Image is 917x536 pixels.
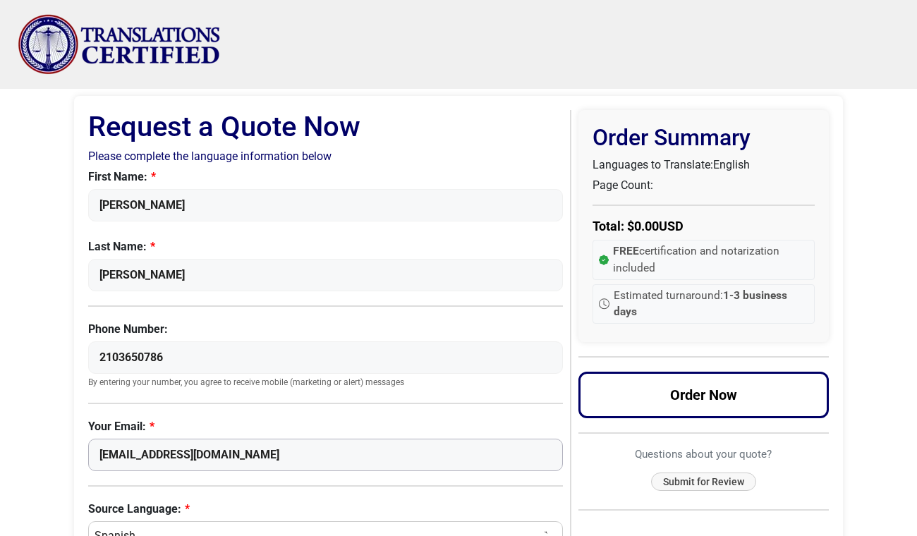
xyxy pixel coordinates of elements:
[88,501,563,518] label: Source Language:
[593,217,815,236] p: Total: $ USD
[713,158,750,171] span: English
[578,110,830,342] div: Order Summary
[578,372,830,418] button: Order Now
[88,321,563,338] label: Phone Number:
[613,245,639,257] strong: FREE
[88,150,563,163] h2: Please complete the language information below
[593,157,815,173] p: Languages to Translate:
[18,14,221,75] img: Translations Certified
[88,259,563,291] input: Enter Your Last Name
[88,377,563,389] small: By entering your number, you agree to receive mobile (marketing or alert) messages
[593,124,815,151] h2: Order Summary
[614,288,808,321] span: Estimated turnaround:
[634,219,659,233] span: 0.00
[88,169,563,185] label: First Name:
[88,439,563,471] input: Enter Your Email
[88,238,563,255] label: Last Name:
[613,243,808,276] span: certification and notarization included
[88,189,563,221] input: Enter Your First Name
[593,177,815,194] p: Page Count:
[88,341,563,374] input: Enter Your Phone Number
[88,418,563,435] label: Your Email:
[88,110,563,144] h1: Request a Quote Now
[651,473,756,492] button: Submit for Review
[578,448,830,461] h6: Questions about your quote?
